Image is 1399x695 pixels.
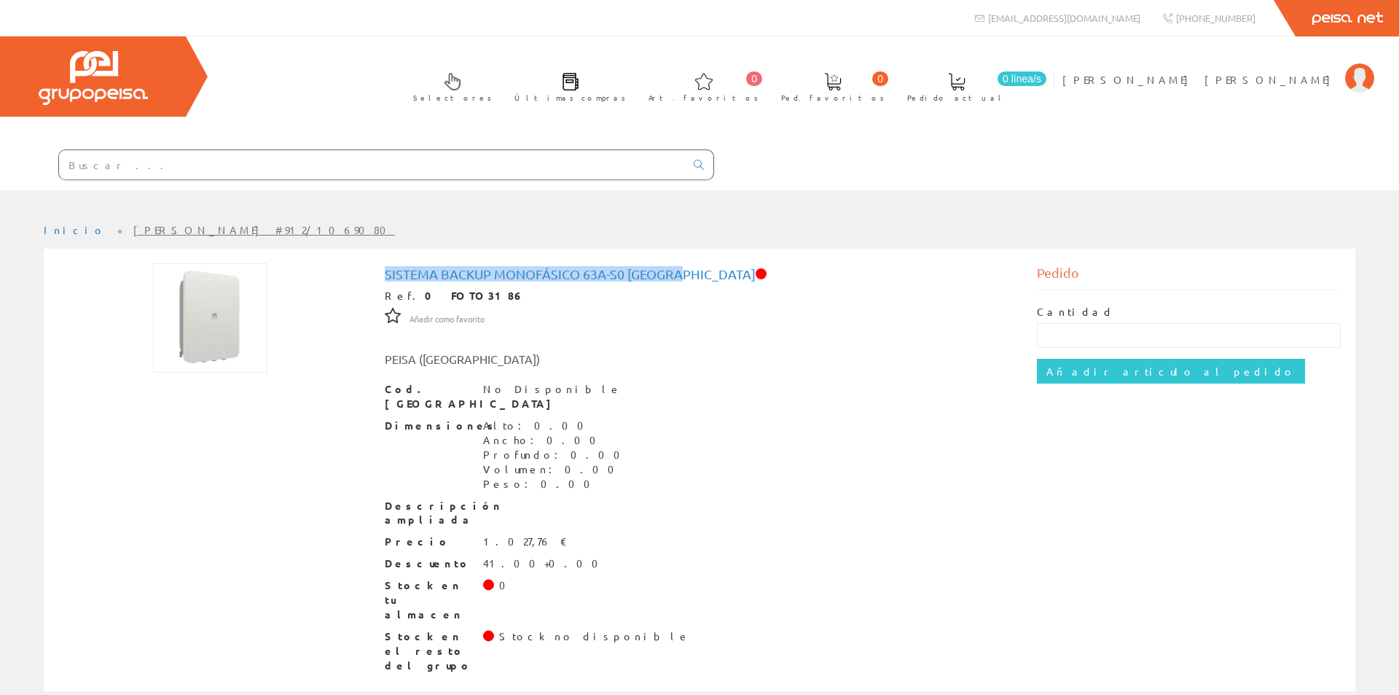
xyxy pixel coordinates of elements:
[1062,72,1338,87] span: [PERSON_NAME] [PERSON_NAME]
[385,499,472,528] span: Descripción ampliada
[59,150,685,179] input: Buscar ...
[483,462,629,477] div: Volumen: 0.00
[872,71,888,86] span: 0
[385,629,472,673] span: Stock en el resto del grupo
[1037,359,1305,384] input: Añadir artículo al pedido
[781,90,885,105] span: Ped. favoritos
[499,578,514,593] div: 0
[483,556,607,571] div: 41.00+0.00
[483,448,629,462] div: Profundo: 0.00
[1037,263,1341,290] div: Pedido
[385,578,472,622] span: Stock en tu almacen
[385,535,472,549] span: Precio
[399,61,499,111] a: Selectores
[483,477,629,492] div: Peso: 0.00
[907,90,1006,105] span: Pedido actual
[385,419,472,433] span: Dimensiones
[483,419,629,433] div: Alto: 0.00
[385,267,1015,282] h1: Sistema BackUp monofásico 63A-S0 [GEOGRAPHIC_DATA]
[385,289,1015,303] div: Ref.
[44,223,106,236] a: Inicio
[500,61,633,111] a: Últimas compras
[374,351,754,368] div: PEISA ([GEOGRAPHIC_DATA])
[483,382,622,397] div: No Disponible
[413,90,492,105] span: Selectores
[514,90,626,105] span: Últimas compras
[425,289,524,302] strong: 0 FOTO3186
[385,556,472,571] span: Descuento
[746,71,762,86] span: 0
[988,12,1140,24] span: [EMAIL_ADDRESS][DOMAIN_NAME]
[133,223,395,236] a: [PERSON_NAME] #912/1069080
[1062,61,1374,74] a: [PERSON_NAME] [PERSON_NAME]
[998,71,1046,86] span: 0 línea/s
[39,51,148,105] img: Grupo Peisa
[1176,12,1255,24] span: [PHONE_NUMBER]
[409,311,485,325] a: Añadir como favorito
[385,382,472,411] span: Cod. [GEOGRAPHIC_DATA]
[483,535,568,549] div: 1.027,76 €
[1037,305,1114,319] label: Cantidad
[153,263,267,373] img: Foto artículo Sistema BackUp monofásico 63A-S0 Huawei (156.5668202765x150)
[499,629,690,644] div: Stock no disponible
[409,314,485,325] span: Añadir como favorito
[483,433,629,448] div: Ancho: 0.00
[648,90,759,105] span: Art. favoritos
